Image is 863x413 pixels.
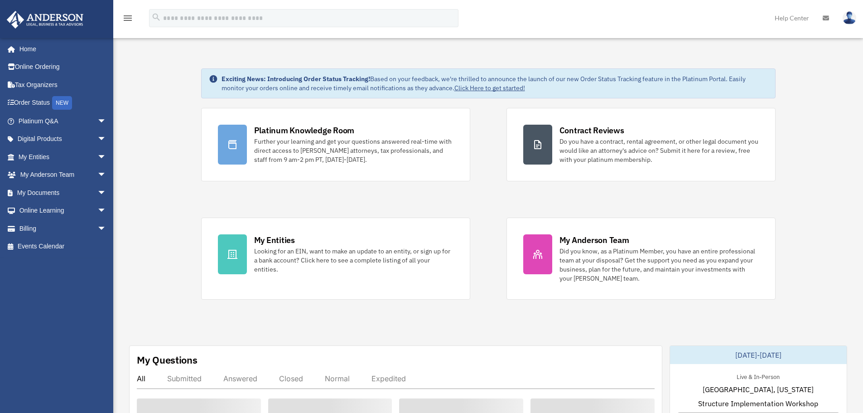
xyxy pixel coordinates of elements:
a: Platinum Q&Aarrow_drop_down [6,112,120,130]
a: Events Calendar [6,238,120,256]
div: Contract Reviews [559,125,624,136]
span: Structure Implementation Workshop [698,398,818,409]
div: [DATE]-[DATE] [670,346,847,364]
span: arrow_drop_down [97,219,116,238]
span: arrow_drop_down [97,112,116,131]
div: Platinum Knowledge Room [254,125,355,136]
div: Did you know, as a Platinum Member, you have an entire professional team at your disposal? Get th... [559,247,759,283]
a: Click Here to get started! [454,84,525,92]
a: My Anderson Teamarrow_drop_down [6,166,120,184]
span: arrow_drop_down [97,166,116,185]
img: User Pic [843,11,856,24]
div: Further your learning and get your questions answered real-time with direct access to [PERSON_NAM... [254,137,453,164]
a: My Entities Looking for an EIN, want to make an update to an entity, or sign up for a bank accoun... [201,218,470,300]
div: Expedited [371,374,406,383]
a: Online Learningarrow_drop_down [6,202,120,220]
a: Tax Organizers [6,76,120,94]
div: Answered [223,374,257,383]
div: Normal [325,374,350,383]
span: arrow_drop_down [97,148,116,166]
a: Billingarrow_drop_down [6,219,120,238]
a: Online Ordering [6,58,120,76]
div: My Questions [137,353,198,367]
strong: Exciting News: Introducing Order Status Tracking! [222,75,370,83]
i: menu [122,13,133,24]
div: My Entities [254,234,295,246]
img: Anderson Advisors Platinum Portal [4,11,86,29]
div: Closed [279,374,303,383]
div: My Anderson Team [559,234,629,246]
div: Live & In-Person [729,371,787,381]
a: Contract Reviews Do you have a contract, rental agreement, or other legal document you would like... [506,108,776,181]
i: search [151,12,161,22]
div: Submitted [167,374,202,383]
div: All [137,374,145,383]
div: NEW [52,96,72,110]
a: My Entitiesarrow_drop_down [6,148,120,166]
a: Platinum Knowledge Room Further your learning and get your questions answered real-time with dire... [201,108,470,181]
a: My Documentsarrow_drop_down [6,184,120,202]
span: arrow_drop_down [97,202,116,220]
a: My Anderson Team Did you know, as a Platinum Member, you have an entire professional team at your... [506,218,776,300]
span: arrow_drop_down [97,130,116,149]
span: [GEOGRAPHIC_DATA], [US_STATE] [703,384,814,395]
div: Do you have a contract, rental agreement, or other legal document you would like an attorney's ad... [559,137,759,164]
span: arrow_drop_down [97,184,116,202]
div: Based on your feedback, we're thrilled to announce the launch of our new Order Status Tracking fe... [222,74,768,92]
a: menu [122,16,133,24]
a: Order StatusNEW [6,94,120,112]
div: Looking for an EIN, want to make an update to an entity, or sign up for a bank account? Click her... [254,247,453,274]
a: Home [6,40,116,58]
a: Digital Productsarrow_drop_down [6,130,120,148]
